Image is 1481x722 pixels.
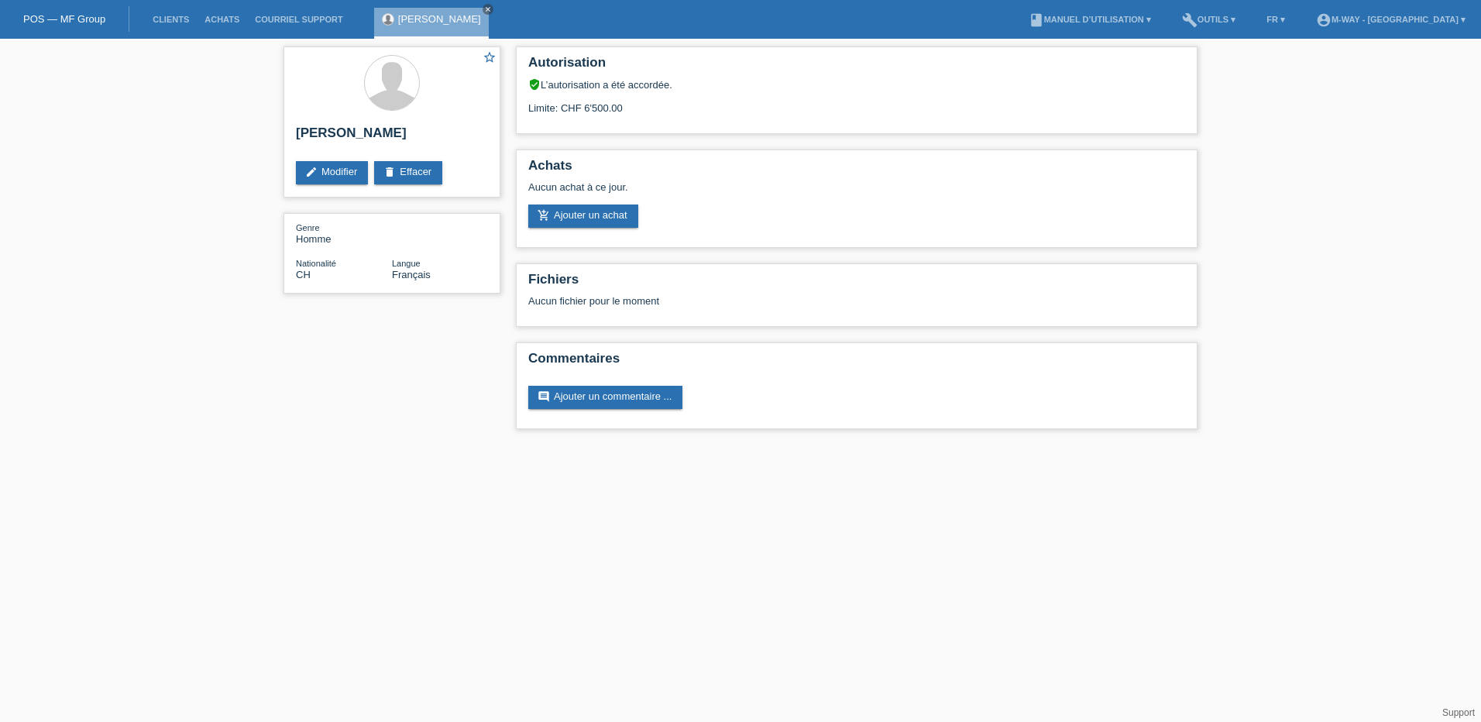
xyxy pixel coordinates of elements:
a: Clients [145,15,197,24]
a: buildOutils ▾ [1174,15,1243,24]
div: L’autorisation a été accordée. [528,78,1185,91]
i: verified_user [528,78,541,91]
i: edit [305,166,318,178]
div: Aucun achat à ce jour. [528,181,1185,205]
h2: Fichiers [528,272,1185,295]
i: build [1182,12,1198,28]
i: comment [538,390,550,403]
a: bookManuel d’utilisation ▾ [1021,15,1159,24]
a: editModifier [296,161,368,184]
a: close [483,4,493,15]
a: FR ▾ [1259,15,1293,24]
a: account_circlem-way - [GEOGRAPHIC_DATA] ▾ [1308,15,1473,24]
h2: Achats [528,158,1185,181]
a: commentAjouter un commentaire ... [528,386,682,409]
i: star_border [483,50,497,64]
i: close [484,5,492,13]
a: Courriel Support [247,15,350,24]
span: Français [392,269,431,280]
div: Homme [296,222,392,245]
span: Suisse [296,269,311,280]
div: Limite: CHF 6'500.00 [528,91,1185,114]
a: POS — MF Group [23,13,105,25]
i: add_shopping_cart [538,209,550,222]
h2: Commentaires [528,351,1185,374]
a: star_border [483,50,497,67]
i: account_circle [1316,12,1332,28]
h2: Autorisation [528,55,1185,78]
a: [PERSON_NAME] [398,13,481,25]
a: add_shopping_cartAjouter un achat [528,205,638,228]
h2: [PERSON_NAME] [296,125,488,149]
span: Genre [296,223,320,232]
i: delete [383,166,396,178]
div: Aucun fichier pour le moment [528,295,1002,307]
a: Support [1442,707,1475,718]
span: Nationalité [296,259,336,268]
a: deleteEffacer [374,161,442,184]
a: Achats [197,15,247,24]
span: Langue [392,259,421,268]
i: book [1029,12,1044,28]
